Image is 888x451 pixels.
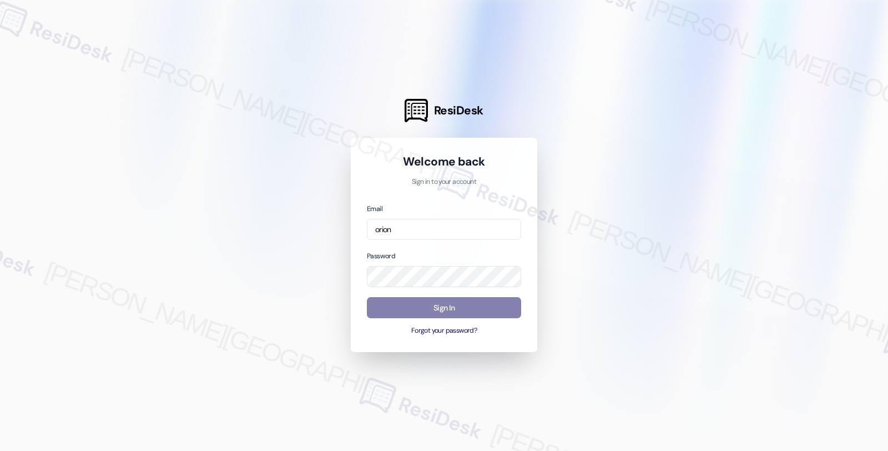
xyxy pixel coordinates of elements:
[367,204,382,213] label: Email
[367,177,521,187] p: Sign in to your account
[367,326,521,336] button: Forgot your password?
[405,99,428,122] img: ResiDesk Logo
[434,103,483,118] span: ResiDesk
[367,219,521,240] input: name@example.com
[367,252,395,260] label: Password
[367,154,521,169] h1: Welcome back
[367,297,521,319] button: Sign In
